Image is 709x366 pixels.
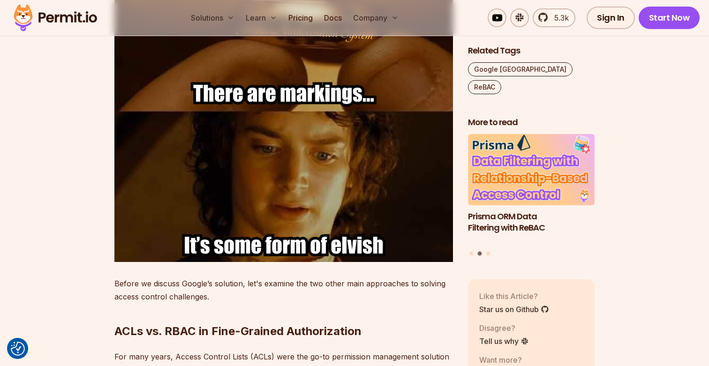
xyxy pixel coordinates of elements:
[9,2,101,34] img: Permit logo
[468,45,595,57] h2: Related Tags
[468,134,595,246] li: 2 of 3
[479,303,549,314] a: Star us on Github
[533,8,575,27] a: 5.3k
[479,322,529,333] p: Disagree?
[242,8,281,27] button: Learn
[11,342,25,356] img: Revisit consent button
[587,7,635,29] a: Sign In
[468,134,595,205] img: Prisma ORM Data Filtering with ReBAC
[187,8,238,27] button: Solutions
[320,8,346,27] a: Docs
[479,290,549,301] p: Like this Article?
[349,8,402,27] button: Company
[486,251,490,255] button: Go to slide 3
[549,12,569,23] span: 5.3k
[468,117,595,128] h2: More to read
[114,277,453,303] p: Before we discuss Google’s solution, let's examine the two other main approaches to solving acces...
[285,8,317,27] a: Pricing
[11,342,25,356] button: Consent Preferences
[468,62,573,76] a: Google [GEOGRAPHIC_DATA]
[468,210,595,234] h3: Prisma ORM Data Filtering with ReBAC
[468,80,501,94] a: ReBAC
[639,7,700,29] a: Start Now
[478,251,482,255] button: Go to slide 2
[479,335,529,346] a: Tell us why
[468,134,595,257] div: Posts
[469,251,473,255] button: Go to slide 1
[114,324,362,338] strong: ACLs vs. RBAC in Fine-Grained Authorization
[479,354,552,365] p: Want more?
